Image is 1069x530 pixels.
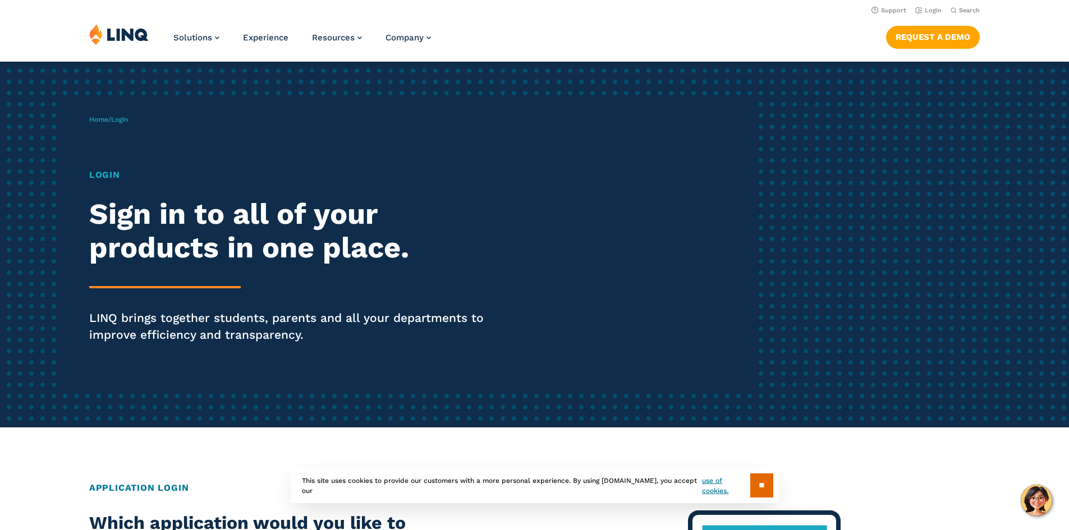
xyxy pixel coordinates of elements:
h2: Application Login [89,481,980,495]
a: Resources [312,33,362,43]
div: This site uses cookies to provide our customers with a more personal experience. By using [DOMAIN... [291,468,779,503]
a: Company [386,33,431,43]
span: Company [386,33,424,43]
img: LINQ | K‑12 Software [89,24,149,45]
span: Login [111,116,128,123]
nav: Button Navigation [886,24,980,48]
h2: Sign in to all of your products in one place. [89,197,501,265]
span: Search [959,7,980,14]
a: Home [89,116,108,123]
a: Experience [243,33,288,43]
p: LINQ brings together students, parents and all your departments to improve efficiency and transpa... [89,310,501,343]
span: / [89,116,128,123]
span: Resources [312,33,355,43]
span: Solutions [173,33,212,43]
a: Login [915,7,942,14]
button: Hello, have a question? Let’s chat. [1021,485,1052,516]
a: Support [871,7,906,14]
h1: Login [89,168,501,182]
nav: Primary Navigation [173,24,431,61]
a: use of cookies. [702,476,750,496]
a: Solutions [173,33,219,43]
a: Request a Demo [886,26,980,48]
button: Open Search Bar [951,6,980,15]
